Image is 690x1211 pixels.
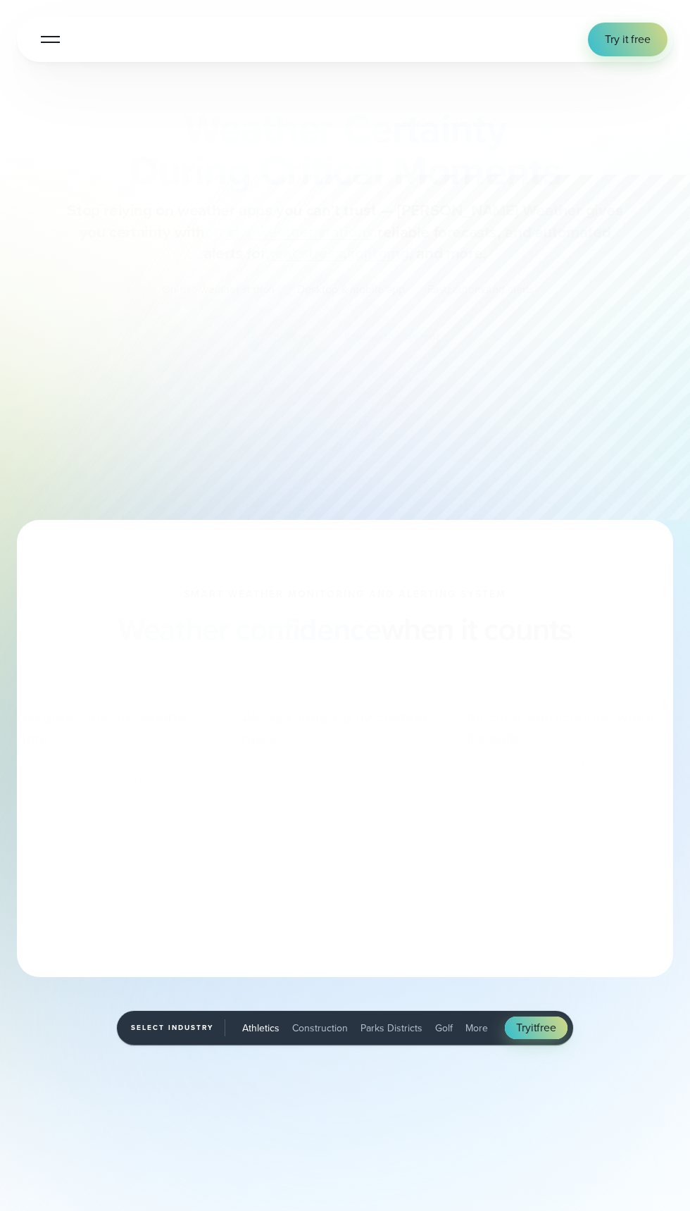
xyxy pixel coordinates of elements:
button: Construction [287,1017,353,1039]
a: Try it free [588,23,667,56]
span: Select Industry [131,1019,225,1036]
button: More [460,1017,494,1039]
span: Try free [516,1019,556,1036]
span: Parks Districts [360,1021,422,1036]
span: Athletics [242,1021,280,1036]
button: Parks Districts [355,1017,428,1039]
span: it [531,1019,537,1036]
span: Try it free [605,31,651,48]
span: Golf [435,1021,453,1036]
button: Golf [429,1017,458,1039]
a: Tryitfree [505,1017,567,1039]
span: More [465,1021,488,1036]
span: Construction [292,1021,348,1036]
button: Athletics [237,1017,285,1039]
